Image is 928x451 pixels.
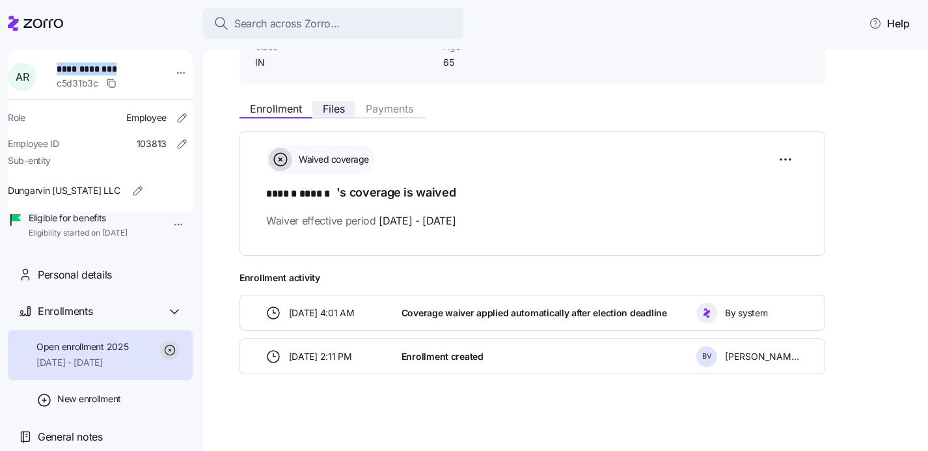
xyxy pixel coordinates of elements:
[266,213,456,229] span: Waiver effective period
[289,350,352,363] span: [DATE] 2:11 PM
[203,8,463,39] button: Search across Zorro...
[57,77,98,90] span: c5d31b3c
[36,356,128,369] span: [DATE] - [DATE]
[402,307,667,320] span: Coverage waiver applied automatically after election deadline
[16,72,29,82] span: A R
[379,213,456,229] span: [DATE] - [DATE]
[126,111,167,124] span: Employee
[239,271,825,284] span: Enrollment activity
[234,16,340,32] span: Search across Zorro...
[869,16,910,31] span: Help
[725,307,767,320] span: By system
[725,350,799,363] span: [PERSON_NAME]
[29,228,128,239] span: Eligibility started on [DATE]
[38,267,112,283] span: Personal details
[38,303,92,320] span: Enrollments
[250,103,302,114] span: Enrollment
[8,184,120,197] span: Dungarvin [US_STATE] LLC
[402,350,484,363] span: Enrollment created
[8,137,59,150] span: Employee ID
[702,353,712,360] span: B V
[295,153,369,166] span: Waived coverage
[57,392,121,405] span: New enrollment
[8,111,25,124] span: Role
[38,429,103,445] span: General notes
[323,103,345,114] span: Files
[443,56,574,69] span: 65
[36,340,128,353] span: Open enrollment 2025
[289,307,355,320] span: [DATE] 4:01 AM
[255,56,433,69] span: IN
[29,212,128,225] span: Eligible for benefits
[137,137,167,150] span: 103813
[858,10,920,36] button: Help
[266,184,798,202] h1: 's coverage is waived
[8,154,51,167] span: Sub-entity
[366,103,413,114] span: Payments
